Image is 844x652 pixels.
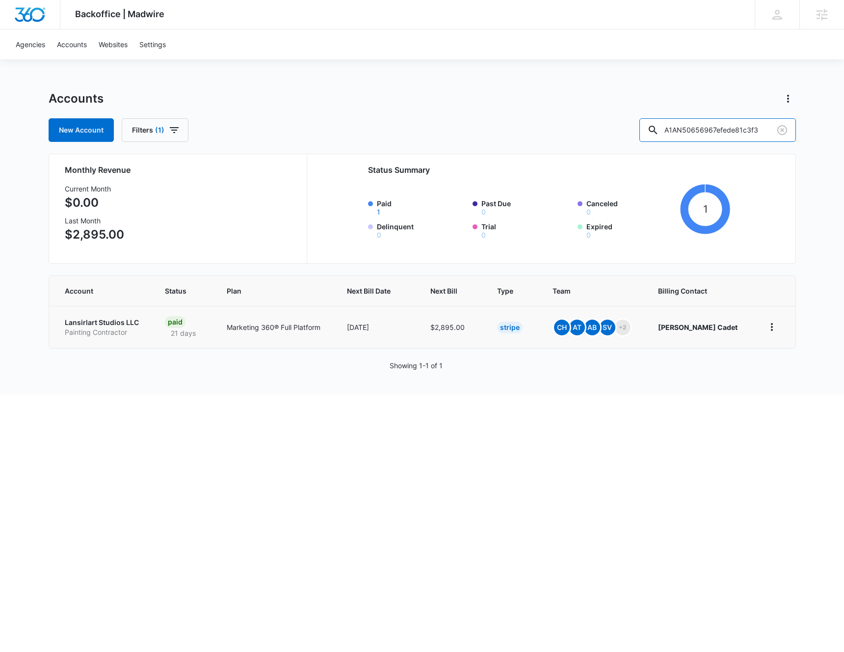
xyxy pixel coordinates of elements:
[481,221,572,239] label: Trial
[133,29,172,59] a: Settings
[49,91,104,106] h1: Accounts
[65,164,295,176] h2: Monthly Revenue
[49,118,114,142] a: New Account
[639,118,796,142] input: Search
[227,286,323,296] span: Plan
[658,286,740,296] span: Billing Contact
[554,320,570,335] span: CH
[377,209,380,216] button: Paid
[600,320,615,335] span: SV
[497,322,523,333] div: Stripe
[65,216,124,226] h3: Last Month
[764,319,780,335] button: home
[377,198,467,216] label: Paid
[122,118,188,142] button: Filters(1)
[553,286,620,296] span: Team
[65,226,124,244] p: $2,895.00
[10,29,51,59] a: Agencies
[481,198,572,216] label: Past Due
[65,327,141,337] p: Painting Contractor
[51,29,93,59] a: Accounts
[615,320,631,335] span: +2
[165,316,185,328] div: Paid
[347,286,393,296] span: Next Bill Date
[377,221,467,239] label: Delinquent
[65,184,124,194] h3: Current Month
[497,286,515,296] span: Type
[586,221,677,239] label: Expired
[584,320,600,335] span: AB
[586,198,677,216] label: Canceled
[75,9,164,19] span: Backoffice | Madwire
[569,320,585,335] span: At
[65,286,127,296] span: Account
[390,360,443,371] p: Showing 1-1 of 1
[780,91,796,107] button: Actions
[93,29,133,59] a: Websites
[658,323,738,331] strong: [PERSON_NAME] Cadet
[430,286,459,296] span: Next Bill
[65,318,141,337] a: Lansirlart Studios LLCPainting Contractor
[419,306,485,348] td: $2,895.00
[227,322,323,332] p: Marketing 360® Full Platform
[703,203,708,215] tspan: 1
[165,328,202,338] p: 21 days
[65,194,124,212] p: $0.00
[65,318,141,327] p: Lansirlart Studios LLC
[774,122,790,138] button: Clear
[155,127,164,134] span: (1)
[335,306,419,348] td: [DATE]
[165,286,189,296] span: Status
[368,164,731,176] h2: Status Summary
